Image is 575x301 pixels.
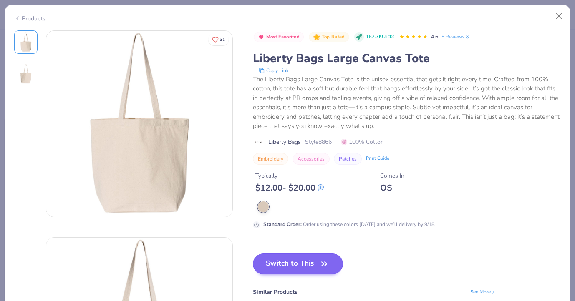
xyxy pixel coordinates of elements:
[322,35,345,39] span: Top Rated
[46,31,232,217] img: Front
[254,32,304,43] button: Badge Button
[366,155,389,162] div: Print Guide
[253,253,343,274] button: Switch to This
[256,66,291,75] button: copy to clipboard
[441,33,470,40] a: 5 Reviews
[380,171,404,180] div: Comes In
[309,32,349,43] button: Badge Button
[255,183,324,193] div: $ 12.00 - $ 20.00
[470,288,496,296] div: See More
[263,221,302,228] strong: Standard Order :
[16,64,36,84] img: Back
[258,34,265,40] img: Most Favorited sort
[253,153,288,165] button: Embroidery
[293,153,330,165] button: Accessories
[366,33,394,40] span: 182.7K Clicks
[255,171,324,180] div: Typically
[266,35,300,39] span: Most Favorited
[16,32,36,52] img: Front
[253,50,561,66] div: Liberty Bags Large Canvas Tote
[263,221,436,228] div: Order using these colors [DATE] and we’ll delivery by 9/18.
[313,34,320,40] img: Top Rated sort
[208,33,229,45] button: Like
[253,288,298,296] div: Similar Products
[220,38,225,42] span: 31
[305,138,332,146] span: Style 8866
[399,30,428,44] div: 4.6 Stars
[551,8,567,24] button: Close
[341,138,384,146] span: 100% Cotton
[253,75,561,131] div: The Liberty Bags Large Canvas Tote is the unisex essential that gets it right every time. Crafted...
[268,138,301,146] span: Liberty Bags
[14,14,45,23] div: Products
[431,33,438,40] span: 4.6
[380,183,404,193] div: OS
[334,153,362,165] button: Patches
[253,139,264,145] img: brand logo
